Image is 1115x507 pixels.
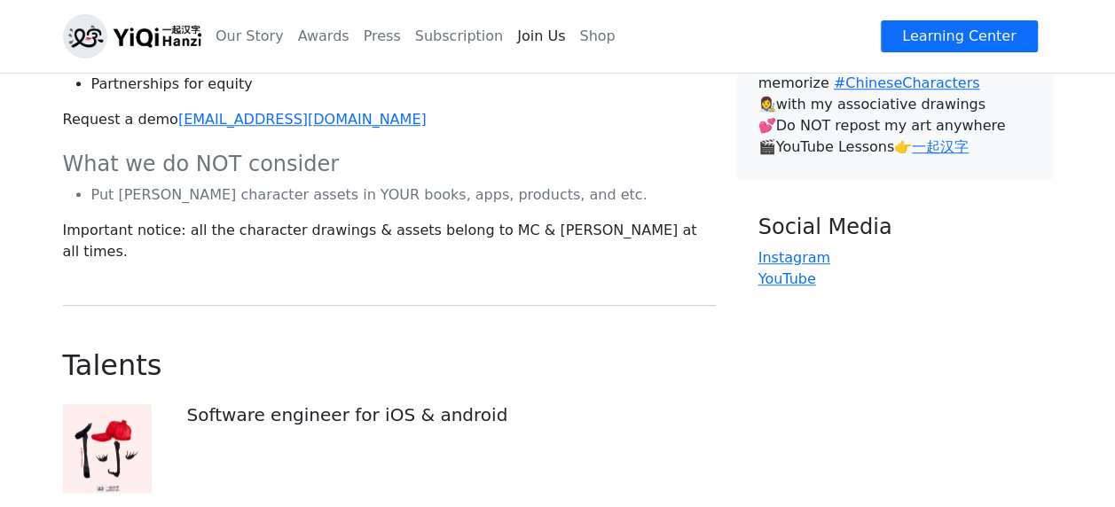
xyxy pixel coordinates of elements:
a: [EMAIL_ADDRESS][DOMAIN_NAME] [178,111,427,128]
p: 👩‍🎨with my associative drawings [758,94,1032,115]
a: Join Us [510,19,572,54]
p: Request a demo [63,109,716,130]
a: YouTube [758,270,816,287]
a: 一起汉字 [912,138,969,155]
a: Subscription [408,19,510,54]
a: Press [357,19,408,54]
li: Partnerships for equity [91,74,716,95]
p: 🎬YouTube Lessons👉 [758,136,1032,158]
h4: Social Media [758,214,1032,240]
h4: What we do NOT consider [63,152,716,177]
h5: Software engineer for iOS & android [187,404,716,425]
a: #ChineseCharacters [834,74,980,91]
img: logo_h.png [63,14,201,58]
p: 💕Do NOT repost my art anywhere [758,115,1032,136]
a: Our Story [208,19,291,54]
li: Put [PERSON_NAME] character assets in YOUR books, apps, products, and etc. [91,184,716,206]
p: Important notice: all the character drawings & assets belong to MC & [PERSON_NAME] at all times. [63,220,716,262]
a: Learning Center [880,19,1038,53]
a: Shop [572,19,622,54]
h2: Talents [63,348,716,382]
img: Software Engineer [63,404,152,493]
a: Awards [291,19,357,54]
a: Instagram [758,249,830,266]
